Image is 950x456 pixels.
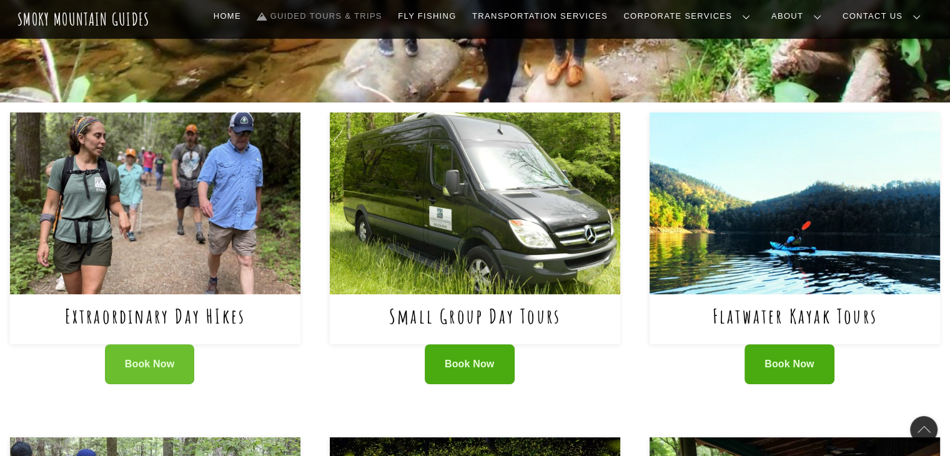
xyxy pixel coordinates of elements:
[389,303,561,329] a: Small Group Day Tours
[764,358,814,371] span: Book Now
[252,3,387,29] a: Guided Tours & Trips
[393,3,461,29] a: Fly Fishing
[745,344,834,385] a: Book Now
[618,3,760,29] a: Corporate Services
[650,112,940,294] img: Flatwater Kayak Tours
[467,3,612,29] a: Transportation Services
[838,3,931,29] a: Contact Us
[17,9,150,29] a: Smoky Mountain Guides
[713,303,878,329] a: Flatwater Kayak Tours
[330,112,620,294] img: Small Group Day Tours
[105,344,195,385] a: Book Now
[65,303,246,329] a: Extraordinary Day HIkes
[10,112,300,294] img: Extraordinary Day HIkes
[425,344,515,385] a: Book Now
[209,3,246,29] a: Home
[125,358,175,371] span: Book Now
[766,3,831,29] a: About
[445,358,495,371] span: Book Now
